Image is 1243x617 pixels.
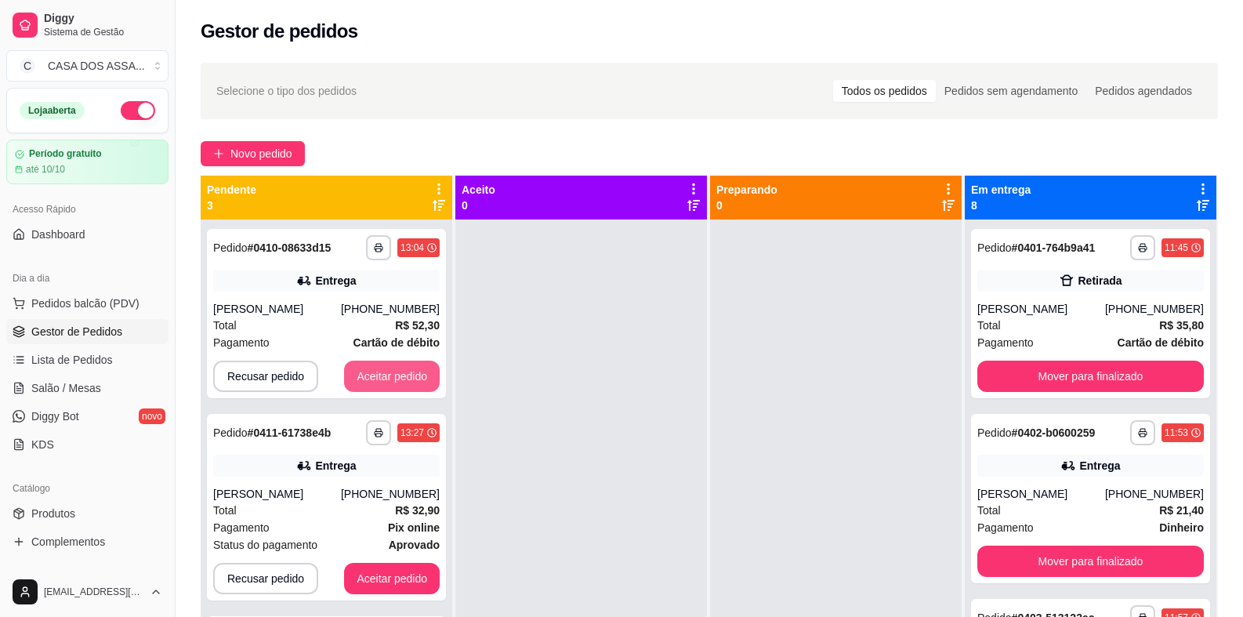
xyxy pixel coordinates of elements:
[216,82,357,100] span: Selecione o tipo dos pedidos
[213,317,237,334] span: Total
[6,376,169,401] a: Salão / Mesas
[213,502,237,519] span: Total
[31,296,140,311] span: Pedidos balcão (PDV)
[971,182,1031,198] p: Em entrega
[977,301,1105,317] div: [PERSON_NAME]
[31,534,105,550] span: Complementos
[6,291,169,316] button: Pedidos balcão (PDV)
[1078,273,1122,289] div: Retirada
[344,361,440,392] button: Aceitar pedido
[29,148,102,160] article: Período gratuito
[31,506,75,521] span: Produtos
[6,404,169,429] a: Diggy Botnovo
[213,334,270,351] span: Pagamento
[44,26,162,38] span: Sistema de Gestão
[6,347,169,372] a: Lista de Pedidos
[31,324,122,339] span: Gestor de Pedidos
[400,241,424,254] div: 13:04
[341,301,440,317] div: [PHONE_NUMBER]
[213,536,317,553] span: Status do pagamento
[315,458,356,474] div: Entrega
[977,317,1001,334] span: Total
[207,182,256,198] p: Pendente
[977,426,1012,439] span: Pedido
[213,361,318,392] button: Recusar pedido
[201,141,305,166] button: Novo pedido
[977,519,1034,536] span: Pagamento
[936,80,1086,102] div: Pedidos sem agendamento
[1118,336,1204,349] strong: Cartão de débito
[248,426,332,439] strong: # 0411-61738e4b
[1012,426,1096,439] strong: # 0402-b0600259
[400,426,424,439] div: 13:27
[6,50,169,82] button: Select a team
[44,586,143,598] span: [EMAIL_ADDRESS][DOMAIN_NAME]
[48,58,145,74] div: CASA DOS ASSA ...
[121,101,155,120] button: Alterar Status
[20,58,35,74] span: C
[977,502,1001,519] span: Total
[389,539,440,551] strong: aprovado
[971,198,1031,213] p: 8
[6,573,169,611] button: [EMAIL_ADDRESS][DOMAIN_NAME]
[31,437,54,452] span: KDS
[977,361,1204,392] button: Mover para finalizado
[31,227,85,242] span: Dashboard
[20,102,85,119] div: Loja aberta
[1165,241,1188,254] div: 11:45
[6,476,169,501] div: Catálogo
[6,266,169,291] div: Dia a dia
[213,301,341,317] div: [PERSON_NAME]
[716,182,777,198] p: Preparando
[213,486,341,502] div: [PERSON_NAME]
[31,352,113,368] span: Lista de Pedidos
[6,432,169,457] a: KDS
[248,241,332,254] strong: # 0410-08633d15
[977,241,1012,254] span: Pedido
[1105,486,1204,502] div: [PHONE_NUMBER]
[388,521,440,534] strong: Pix online
[833,80,936,102] div: Todos os pedidos
[716,198,777,213] p: 0
[462,198,495,213] p: 0
[31,380,101,396] span: Salão / Mesas
[6,197,169,222] div: Acesso Rápido
[213,519,270,536] span: Pagamento
[26,163,65,176] article: até 10/10
[1159,521,1204,534] strong: Dinheiro
[344,563,440,594] button: Aceitar pedido
[6,6,169,44] a: DiggySistema de Gestão
[1079,458,1120,474] div: Entrega
[213,563,318,594] button: Recusar pedido
[6,501,169,526] a: Produtos
[44,12,162,26] span: Diggy
[395,319,440,332] strong: R$ 52,30
[315,273,356,289] div: Entrega
[1159,504,1204,517] strong: R$ 21,40
[977,486,1105,502] div: [PERSON_NAME]
[977,334,1034,351] span: Pagamento
[201,19,358,44] h2: Gestor de pedidos
[395,504,440,517] strong: R$ 32,90
[6,140,169,184] a: Período gratuitoaté 10/10
[1105,301,1204,317] div: [PHONE_NUMBER]
[213,241,248,254] span: Pedido
[6,222,169,247] a: Dashboard
[31,408,79,424] span: Diggy Bot
[1165,426,1188,439] div: 11:53
[977,546,1204,577] button: Mover para finalizado
[1012,241,1096,254] strong: # 0401-764b9a41
[6,529,169,554] a: Complementos
[341,486,440,502] div: [PHONE_NUMBER]
[213,148,224,159] span: plus
[353,336,440,349] strong: Cartão de débito
[1086,80,1201,102] div: Pedidos agendados
[230,145,292,162] span: Novo pedido
[462,182,495,198] p: Aceito
[6,319,169,344] a: Gestor de Pedidos
[1159,319,1204,332] strong: R$ 35,80
[207,198,256,213] p: 3
[213,426,248,439] span: Pedido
